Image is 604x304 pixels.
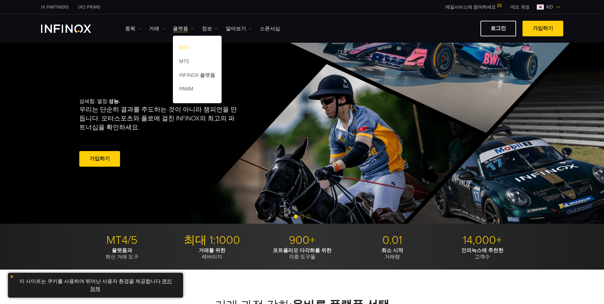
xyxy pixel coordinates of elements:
a: 플랫폼 [173,25,194,33]
p: 최신 거래 도구 [79,247,165,260]
p: 0.01 [350,233,435,247]
a: 종목 [125,25,141,33]
a: INFINOX [36,4,73,11]
a: MT4 [173,42,222,56]
span: Go to slide 3 [307,214,310,218]
strong: 거래를 위한 [199,247,225,254]
p: 거래량 [350,247,435,260]
strong: 플랫폼과 [112,247,132,254]
p: 고객수 [440,247,525,260]
a: 스폰서십 [260,25,280,33]
a: 가입하기 [79,151,120,167]
a: PAMM [173,83,222,97]
span: Go to slide 2 [300,214,304,218]
p: 14,000+ [440,233,525,247]
a: 알아보기 [226,25,252,33]
p: 최대 1:1000 [169,233,255,247]
a: INFINOX MENU [506,4,534,11]
p: 900+ [259,233,345,247]
a: INFINOX 플랫폼 [173,69,222,83]
p: 각종 도구들 [259,247,345,260]
a: 로그인 [480,21,516,36]
img: yellow close icon [10,274,14,279]
strong: 성능. [109,98,120,105]
a: 가입하기 [522,21,563,36]
a: 메일서비스에 참여하세요 [441,4,506,10]
div: 섬세함. 열정. [79,88,280,178]
p: MT4/5 [79,233,165,247]
span: ko [544,3,556,11]
a: INFINOX Logo [41,25,106,33]
p: 우리는 단순히 결과를 주도하는 것이 아니라 챔피언을 만듭니다. 모터스포츠와 폴로에 걸친 INFINOX의 최고의 파트너십을 확인하세요. [79,105,240,132]
strong: 포트폴리오 다각화를 위한 [273,247,331,254]
a: 정보 [202,25,218,33]
span: Go to slide 1 [294,214,298,218]
p: 레버리지 [169,247,255,260]
a: MT5 [173,56,222,69]
a: 거래 [149,25,165,33]
a: INFINOX [73,4,105,11]
strong: 인피녹스에 추천한 [461,247,503,254]
p: 이 사이트는 쿠키를 사용하여 뛰어난 사용자 환경을 제공합니다. . [11,276,180,294]
strong: 최소 시작 [381,247,403,254]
